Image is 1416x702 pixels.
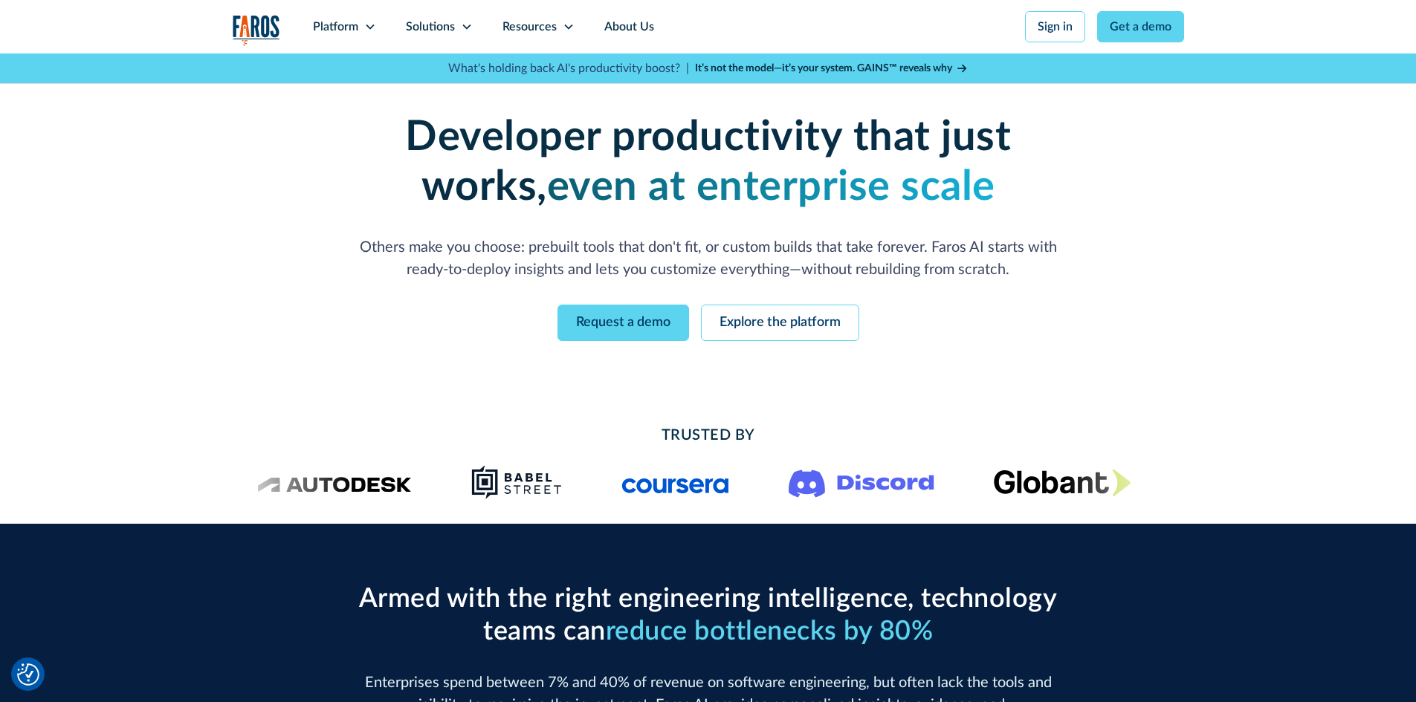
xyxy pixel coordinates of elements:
p: What's holding back AI's productivity boost? | [448,59,689,77]
p: Others make you choose: prebuilt tools that don't fit, or custom builds that take forever. Faros ... [352,236,1065,281]
h2: Armed with the right engineering intelligence, technology teams can [352,583,1065,647]
img: Logo of the design software company Autodesk. [257,472,412,493]
a: It’s not the model—it’s your system. GAINS™ reveals why [695,61,969,77]
img: Globant's logo [994,469,1131,496]
a: Sign in [1025,11,1085,42]
strong: Developer productivity that just works, [405,117,1011,208]
img: Logo of the analytics and reporting company Faros. [233,15,280,45]
img: Logo of the online learning platform Coursera. [622,470,729,494]
h2: Trusted By [352,424,1065,446]
div: Solutions [406,18,455,36]
img: Babel Street logo png [471,464,563,500]
img: Revisit consent button [17,663,39,686]
img: Logo of the communication platform Discord. [789,467,934,498]
strong: even at enterprise scale [547,166,995,208]
div: Resources [502,18,557,36]
strong: It’s not the model—it’s your system. GAINS™ reveals why [695,63,952,74]
button: Cookie Settings [17,663,39,686]
a: Get a demo [1097,11,1184,42]
span: reduce bottlenecks by 80% [606,618,934,645]
a: Request a demo [557,305,689,341]
a: Explore the platform [701,305,859,341]
a: home [233,15,280,45]
div: Platform [313,18,358,36]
